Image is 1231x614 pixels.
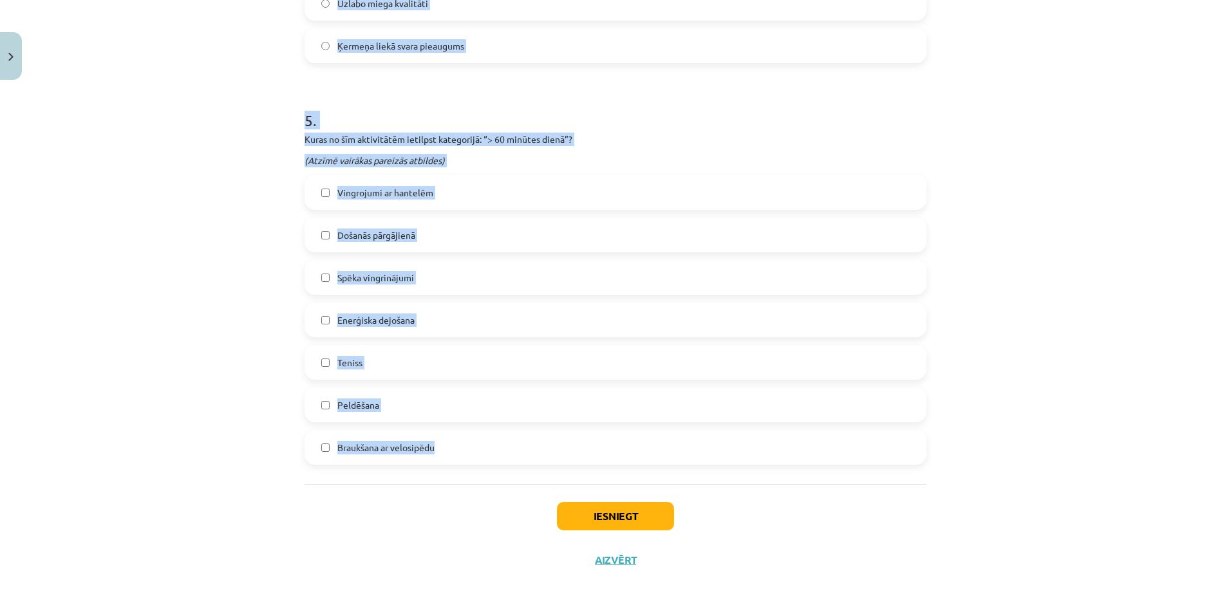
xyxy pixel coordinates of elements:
input: Enerģiska dejošana [321,316,330,324]
span: Vingrojumi ar hantelēm [337,186,433,200]
span: Peldēšana [337,398,379,412]
input: Peldēšana [321,401,330,409]
button: Aizvērt [591,554,640,566]
input: Braukšana ar velosipēdu [321,443,330,452]
input: Spēka vingrinājumi [321,274,330,282]
input: Teniss [321,358,330,367]
img: icon-close-lesson-0947bae3869378f0d4975bcd49f059093ad1ed9edebbc8119c70593378902aed.svg [8,53,14,61]
input: Ķermeņa liekā svara pieaugums [321,42,330,50]
p: Kuras no šīm aktivitātēm ietilpst kategorijā: “> 60 minūtes dienā”? [305,133,926,146]
h1: 5 . [305,89,926,129]
span: Spēka vingrinājumi [337,271,414,284]
span: Došanās pārgājienā [337,228,415,242]
input: Došanās pārgājienā [321,231,330,239]
span: Braukšana ar velosipēdu [337,441,435,454]
em: (Atzīmē vairākas pareizās atbildes) [305,154,445,166]
span: Enerģiska dejošana [337,313,415,327]
span: Ķermeņa liekā svara pieaugums [337,39,464,53]
span: Teniss [337,356,362,369]
input: Vingrojumi ar hantelēm [321,189,330,197]
button: Iesniegt [557,502,674,530]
